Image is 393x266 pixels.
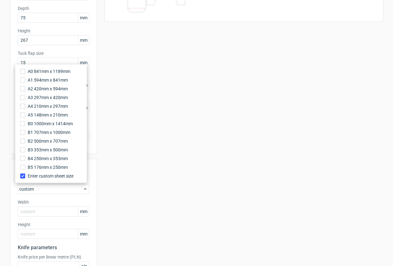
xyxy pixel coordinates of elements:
[18,5,89,12] label: Depth
[28,155,68,162] span: B4 250mm x 353mm
[18,229,89,239] input: custom
[18,199,89,205] label: Width
[28,129,70,135] span: B1 707mm x 1000mm
[18,254,89,260] label: Knife price per linear metre (PLN)
[78,58,89,67] span: mm
[18,221,89,228] label: Height
[78,207,89,216] span: mm
[28,164,68,170] span: B5 176mm x 250mm
[78,13,89,22] span: mm
[28,173,73,179] span: Enter custom sheet size
[28,94,68,101] span: A3 297mm x 420mm
[28,103,68,109] span: A4 210mm x 297mm
[28,68,70,74] span: A0 841mm x 1189mm
[78,229,89,239] span: mm
[18,244,89,251] h2: Knife parameters
[18,28,89,34] label: Height
[28,77,68,83] span: A1 594mm x 841mm
[28,138,68,144] span: B2 500mm x 707mm
[18,50,89,56] label: Tuck flap size
[28,121,73,127] span: B0 1000mm x 1414mm
[18,207,89,216] input: custom
[28,86,68,92] span: A2 420mm x 594mm
[28,112,68,118] span: A5 148mm x 210mm
[18,184,89,194] div: custom
[78,36,89,45] span: mm
[28,147,68,153] span: B3 353mm x 500mm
